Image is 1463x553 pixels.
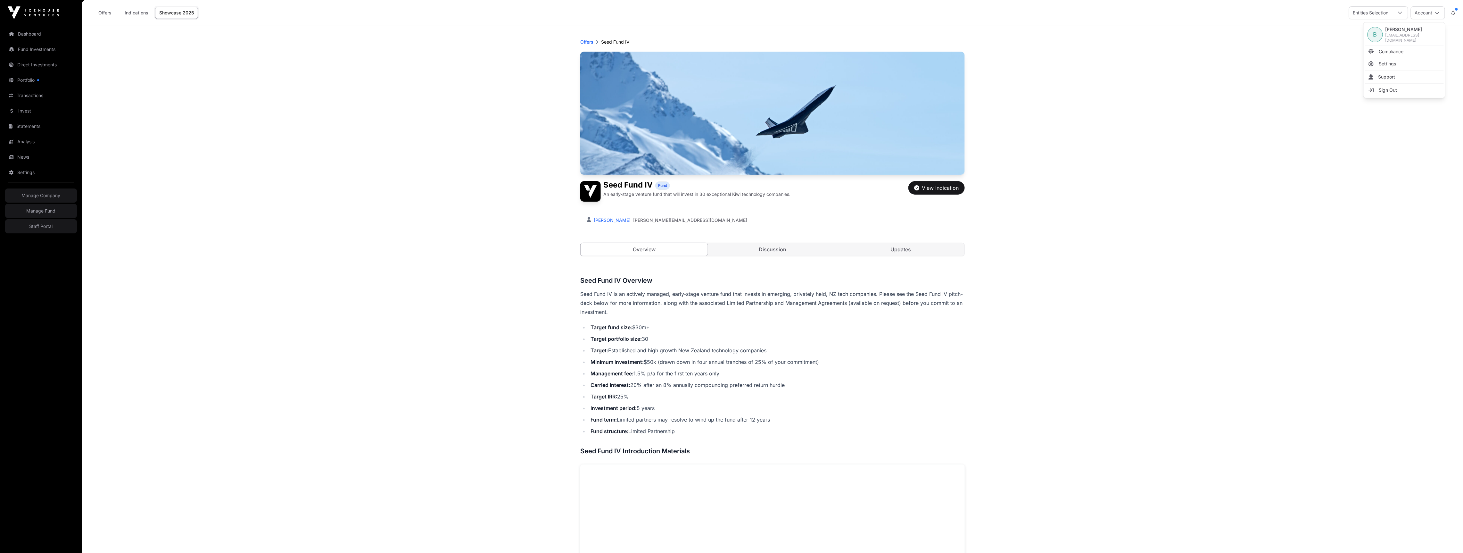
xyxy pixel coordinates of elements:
[914,184,959,192] div: View Indication
[589,381,965,390] li: 20% after an 8% annually compounding preferred return hurdle
[1385,26,1441,33] span: [PERSON_NAME]
[5,165,77,180] a: Settings
[591,405,637,411] strong: Investment period:
[633,217,747,223] a: [PERSON_NAME][EMAIL_ADDRESS][DOMAIN_NAME]
[589,427,965,436] li: Limited Partnership
[589,357,965,366] li: $50k (drawn down in four annual tranches of 25% of your commitment)
[580,181,601,202] img: Seed Fund IV
[591,359,644,365] strong: Minimum investment:
[580,446,965,456] h3: Seed Fund IV Introduction Materials
[1365,46,1444,57] a: Compliance
[580,289,965,316] p: Seed Fund IV is an actively managed, early-stage venture fund that invests in emerging, privately...
[5,73,77,87] a: Portfolio
[5,135,77,149] a: Analysis
[581,243,964,256] nav: Tabs
[589,346,965,355] li: Established and high growth New Zealand technology companies
[1379,61,1396,67] span: Settings
[580,275,965,286] h3: Seed Fund IV Overview
[5,58,77,72] a: Direct Investments
[908,188,965,194] a: View Indication
[709,243,836,256] a: Discussion
[591,382,630,388] strong: Carried interest:
[5,219,77,233] a: Staff Portal
[1385,33,1441,43] span: [EMAIL_ADDRESS][DOMAIN_NAME]
[591,428,628,434] strong: Fund structure:
[5,42,77,56] a: Fund Investments
[591,336,642,342] strong: Target portfolio size:
[589,392,965,401] li: 25%
[592,217,631,223] a: [PERSON_NAME]
[1378,74,1395,80] span: Support
[1379,87,1397,93] span: Sign Out
[580,52,965,175] img: Seed Fund IV
[1365,58,1444,70] a: Settings
[580,39,593,45] a: Offers
[1411,6,1445,19] button: Account
[589,323,965,332] li: $30m+
[1431,522,1463,553] iframe: Chat Widget
[5,150,77,164] a: News
[5,204,77,218] a: Manage Fund
[1365,84,1444,96] li: Sign Out
[155,7,198,19] a: Showcase 2025
[1379,48,1404,55] span: Compliance
[908,181,965,195] button: View Indication
[837,243,964,256] a: Updates
[92,7,118,19] a: Offers
[589,404,965,413] li: 5 years
[1365,71,1444,83] li: Support
[591,324,632,331] strong: Target fund size:
[591,393,617,400] strong: Target IRR:
[1349,7,1393,19] div: Entities Selection
[591,370,633,377] strong: Management fee:
[589,334,965,343] li: 30
[591,347,608,354] strong: Target:
[5,119,77,133] a: Statements
[5,27,77,41] a: Dashboard
[658,183,667,188] span: Fund
[1373,30,1377,39] span: B
[5,88,77,103] a: Transactions
[603,191,790,197] p: An early-stage venture fund that will invest in 30 exceptional Kiwi technology companies.
[5,104,77,118] a: Invest
[601,39,630,45] p: Seed Fund IV
[591,416,617,423] strong: Fund term:
[603,181,653,190] h1: Seed Fund IV
[120,7,153,19] a: Indications
[5,189,77,203] a: Manage Company
[589,415,965,424] li: Limited partners may resolve to wind up the fund after 12 years
[580,243,708,256] a: Overview
[589,369,965,378] li: 1.5% p/a for the first ten years only
[8,6,59,19] img: Icehouse Ventures Logo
